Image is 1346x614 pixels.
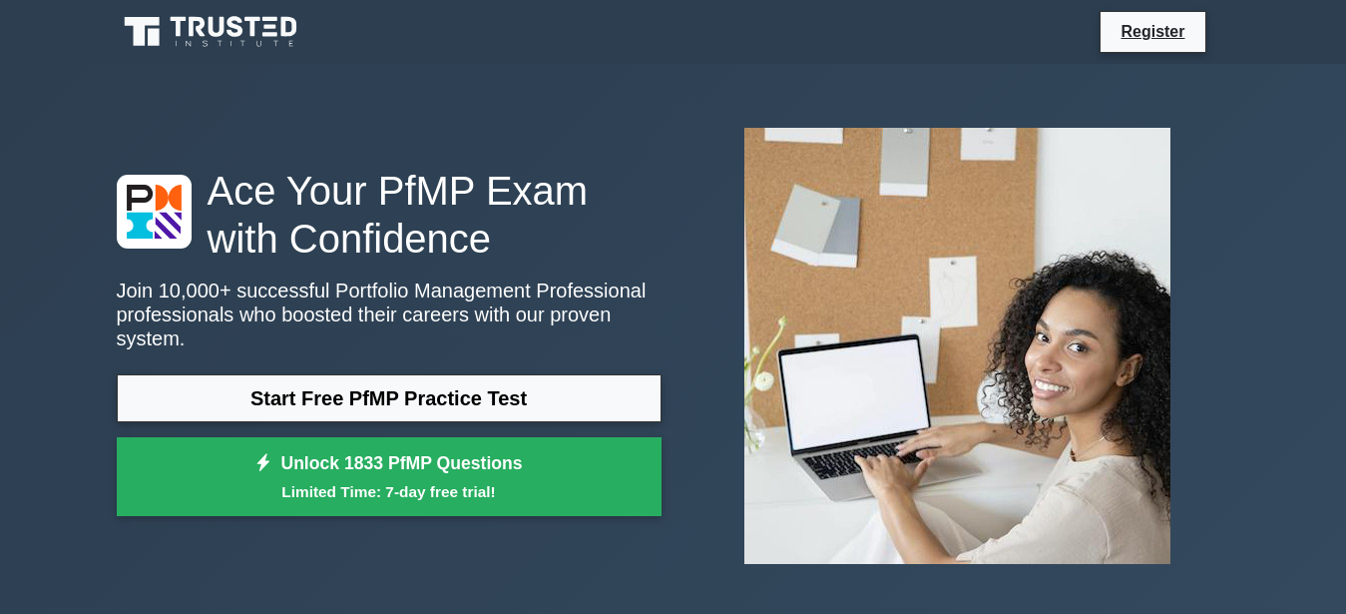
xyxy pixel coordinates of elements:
[117,374,662,422] a: Start Free PfMP Practice Test
[117,279,662,350] p: Join 10,000+ successful Portfolio Management Professional professionals who boosted their careers...
[1109,19,1196,44] a: Register
[117,437,662,517] a: Unlock 1833 PfMP QuestionsLimited Time: 7-day free trial!
[142,480,637,503] small: Limited Time: 7-day free trial!
[117,167,662,263] h1: Ace Your PfMP Exam with Confidence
